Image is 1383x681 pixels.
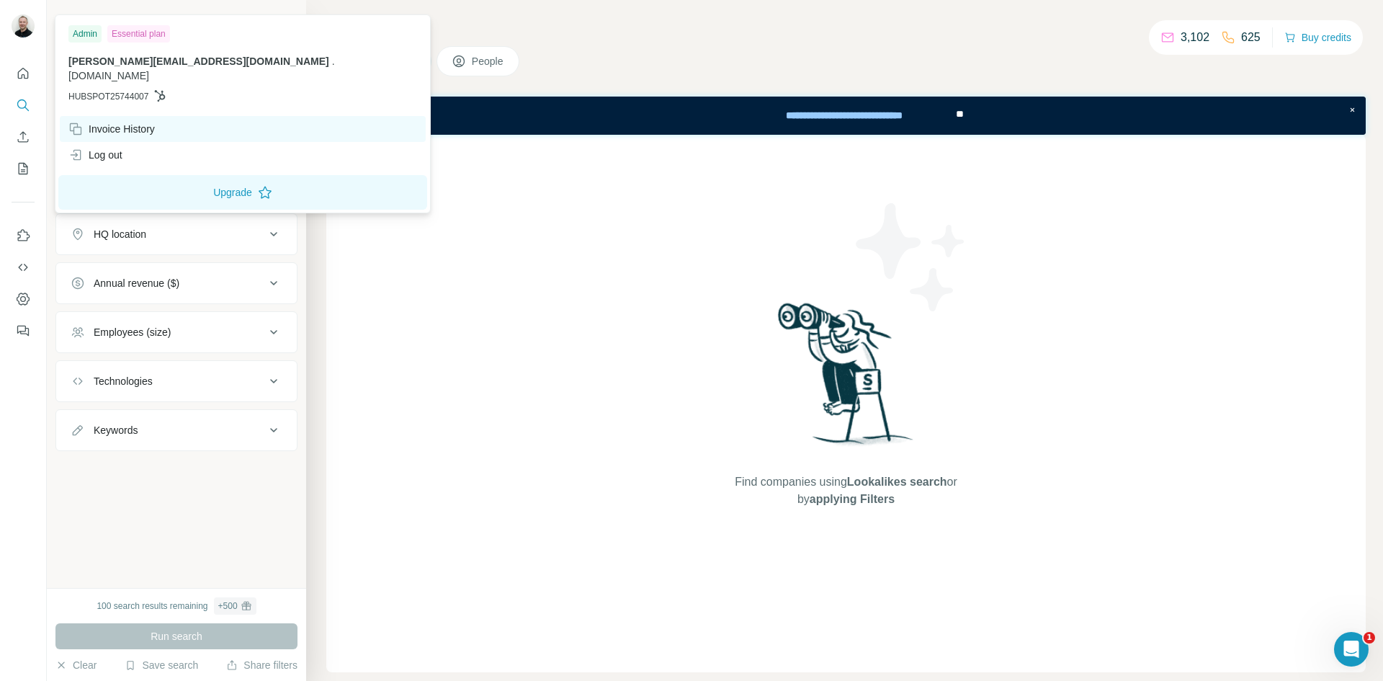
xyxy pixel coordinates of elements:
[251,9,306,30] button: Hide
[226,658,297,672] button: Share filters
[1334,632,1369,667] iframe: Intercom live chat
[12,318,35,344] button: Feedback
[326,17,1366,37] h4: Search
[472,54,505,68] span: People
[12,254,35,280] button: Use Surfe API
[1284,27,1351,48] button: Buy credits
[56,364,297,399] button: Technologies
[846,192,976,322] img: Surfe Illustration - Stars
[12,156,35,182] button: My lists
[771,299,921,460] img: Surfe Illustration - Woman searching with binoculars
[12,223,35,249] button: Use Surfe on LinkedIn
[68,148,122,162] div: Log out
[94,374,153,388] div: Technologies
[56,217,297,252] button: HQ location
[12,286,35,312] button: Dashboard
[56,315,297,350] button: Employees (size)
[218,600,238,613] div: + 500
[730,473,961,508] span: Find companies using or by
[1364,632,1375,644] span: 1
[12,92,35,118] button: Search
[847,476,947,488] span: Lookalikes search
[12,14,35,37] img: Avatar
[94,227,146,241] div: HQ location
[1181,29,1209,46] p: 3,102
[332,55,335,67] span: .
[94,276,179,290] div: Annual revenue ($)
[68,122,155,136] div: Invoice History
[68,55,329,67] span: [PERSON_NAME][EMAIL_ADDRESS][DOMAIN_NAME]
[94,325,171,339] div: Employees (size)
[68,90,148,103] span: HUBSPOT25744007
[107,25,170,43] div: Essential plan
[68,70,149,81] span: [DOMAIN_NAME]
[12,61,35,86] button: Quick start
[94,423,138,437] div: Keywords
[12,124,35,150] button: Enrich CSV
[97,597,256,615] div: 100 search results remaining
[326,97,1366,135] iframe: Banner
[125,658,198,672] button: Save search
[68,25,102,43] div: Admin
[55,13,101,26] div: New search
[56,413,297,448] button: Keywords
[810,493,895,505] span: applying Filters
[1241,29,1261,46] p: 625
[56,266,297,301] button: Annual revenue ($)
[58,175,427,210] button: Upgrade
[55,658,97,672] button: Clear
